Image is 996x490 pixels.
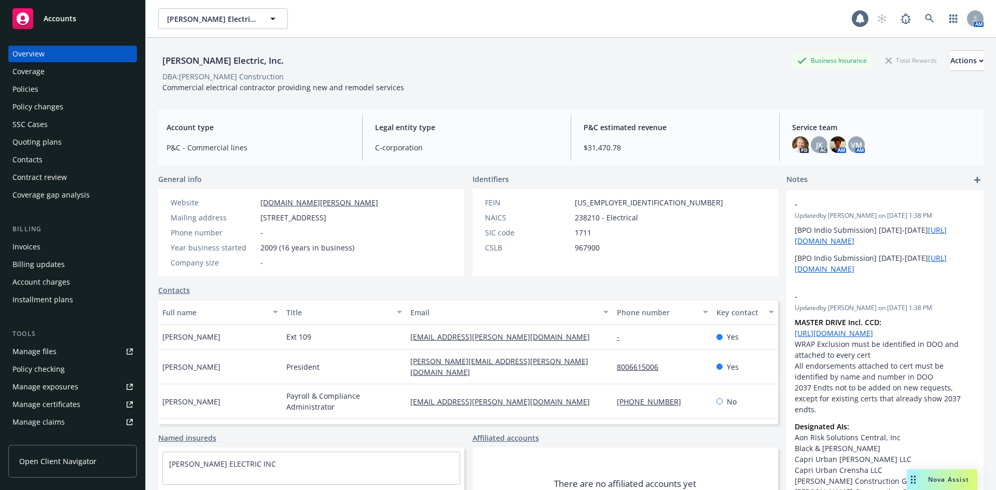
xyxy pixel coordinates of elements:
[12,151,43,168] div: Contacts
[167,122,350,133] span: Account type
[8,343,137,360] a: Manage files
[260,257,263,268] span: -
[795,317,881,327] strong: MASTER DRIVE Incl. CCD:
[928,475,969,484] span: Nova Assist
[795,253,975,274] p: [BPO Indio Submission] [DATE]-[DATE]
[795,432,975,443] li: Aon Risk Solutions Central, Inc
[44,15,76,23] span: Accounts
[12,414,65,430] div: Manage claims
[851,139,862,150] span: VM
[795,465,975,475] li: Capri Urban Crensha LLC
[575,242,600,253] span: 967900
[8,379,137,395] a: Manage exposures
[12,99,63,115] div: Policy changes
[485,197,571,208] div: FEIN
[584,142,767,153] span: $31,470.78
[162,82,404,92] span: Commercial electrical contractor providing new and remodel services
[8,274,137,290] a: Account charges
[171,257,256,268] div: Company size
[8,256,137,273] a: Billing updates
[8,361,137,377] a: Policy checking
[792,136,809,153] img: photo
[158,174,202,185] span: General info
[880,54,942,67] div: Total Rewards
[8,414,137,430] a: Manage claims
[169,459,276,469] a: [PERSON_NAME] ELECTRIC INC
[795,199,948,209] span: -
[286,361,320,372] span: President
[795,328,873,338] a: [URL][DOMAIN_NAME]
[485,242,571,253] div: CSLB
[971,174,984,186] a: add
[158,8,288,29] button: [PERSON_NAME] Electric, Inc.
[786,174,808,186] span: Notes
[8,134,137,150] a: Quoting plans
[12,187,90,203] div: Coverage gap analysis
[613,300,712,325] button: Phone number
[12,274,70,290] div: Account charges
[8,431,137,448] a: Manage BORs
[12,81,38,97] div: Policies
[12,291,73,308] div: Installment plans
[575,227,591,238] span: 1711
[8,329,137,339] div: Tools
[12,116,48,133] div: SSC Cases
[727,331,739,342] span: Yes
[485,227,571,238] div: SIC code
[19,456,96,467] span: Open Client Navigator
[286,390,402,412] span: Payroll & Compliance Administrator
[795,382,975,415] p: 2037 Endts not to be added on new requests, except for existing certs that already show 2037 endts.
[8,187,137,203] a: Coverage gap analysis
[795,360,975,382] li: All endorsements attached to cert must be identified by name and number in DOO
[795,211,975,220] span: Updated by [PERSON_NAME] on [DATE] 1:38 PM
[171,197,256,208] div: Website
[786,190,984,283] div: -Updatedby [PERSON_NAME] on [DATE] 1:38 PM[BPO Indio Submission] [DATE]-[DATE][URL][DOMAIN_NAME][...
[406,300,613,325] button: Email
[617,307,696,318] div: Phone number
[282,300,406,325] button: Title
[950,51,984,71] div: Actions
[8,63,137,80] a: Coverage
[716,307,763,318] div: Key contact
[8,291,137,308] a: Installment plans
[8,99,137,115] a: Policy changes
[158,54,288,67] div: [PERSON_NAME] Electric, Inc.
[12,46,45,62] div: Overview
[410,356,588,377] a: [PERSON_NAME][EMAIL_ADDRESS][PERSON_NAME][DOMAIN_NAME]
[8,116,137,133] a: SSC Cases
[617,362,667,372] a: 8006615006
[162,71,284,82] div: DBA: [PERSON_NAME] Construction
[375,122,558,133] span: Legal entity type
[617,332,628,342] a: -
[895,8,916,29] a: Report a Bug
[8,46,137,62] a: Overview
[795,291,948,302] span: -
[485,212,571,223] div: NAICS
[8,169,137,186] a: Contract review
[727,361,739,372] span: Yes
[950,50,984,71] button: Actions
[712,300,778,325] button: Key contact
[158,300,282,325] button: Full name
[8,239,137,255] a: Invoices
[158,432,216,443] a: Named insureds
[167,142,350,153] span: P&C - Commercial lines
[792,122,975,133] span: Service team
[171,212,256,223] div: Mailing address
[286,331,311,342] span: Ext 109
[816,139,823,150] span: JK
[8,81,137,97] a: Policies
[8,4,137,33] a: Accounts
[12,361,65,377] div: Policy checking
[795,339,975,360] li: WRAP Exclusion must be identified in DOO and attached to every cert
[162,361,220,372] span: [PERSON_NAME]
[12,379,78,395] div: Manage exposures
[919,8,940,29] a: Search
[410,307,597,318] div: Email
[575,197,723,208] span: [US_EMPLOYER_IDENTIFICATION_NUMBER]
[162,331,220,342] span: [PERSON_NAME]
[795,454,975,465] li: Capri Urban [PERSON_NAME] LLC
[792,54,872,67] div: Business Insurance
[12,256,65,273] div: Billing updates
[575,212,638,223] span: 238210 - Electrical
